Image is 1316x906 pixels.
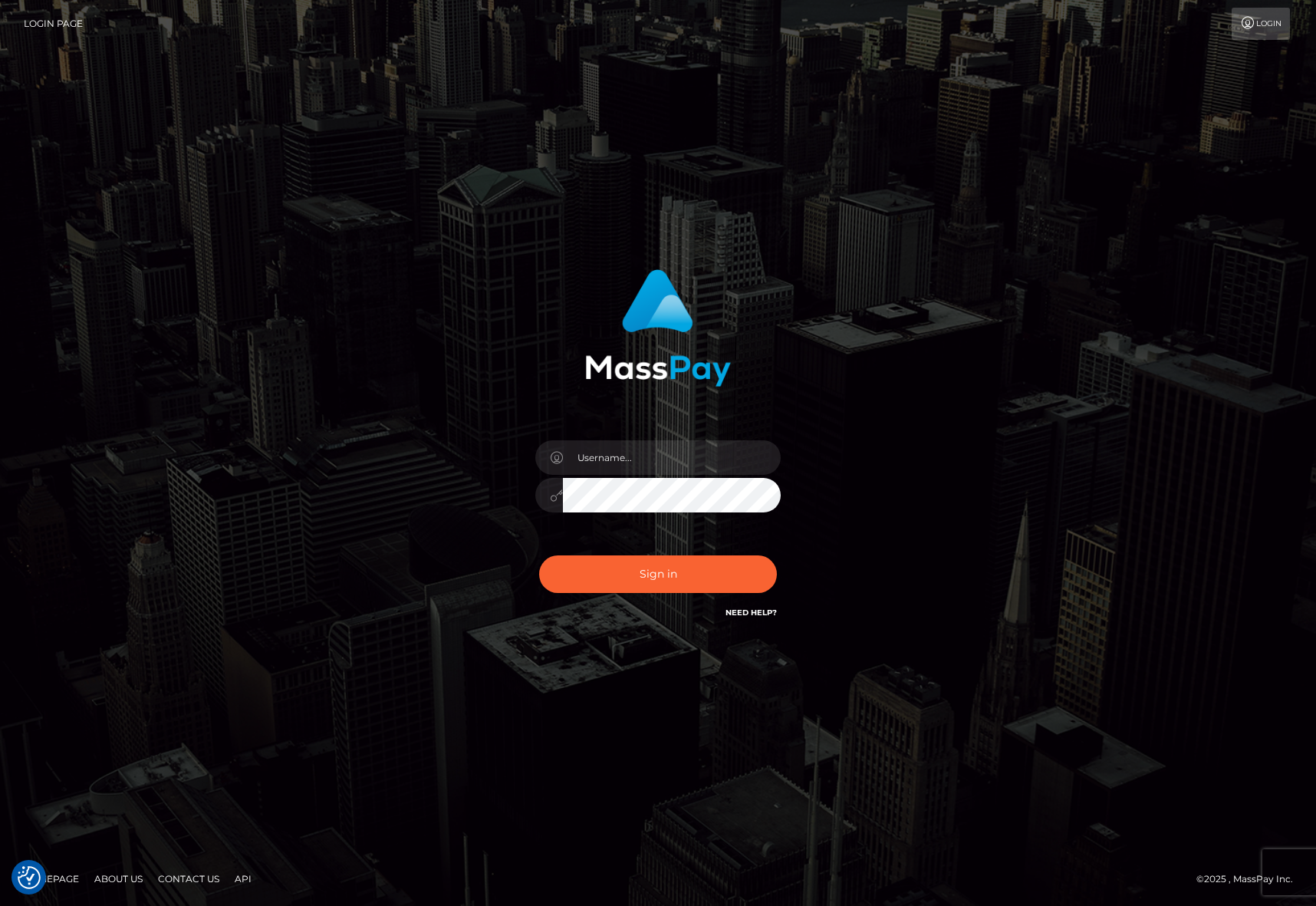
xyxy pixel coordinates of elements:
a: Need Help? [725,608,777,618]
img: MassPay Login [585,269,731,387]
a: Contact Us [152,867,225,891]
a: Homepage [17,867,85,891]
a: About Us [88,867,149,891]
button: Sign in [539,555,777,593]
a: Login Page [24,8,83,40]
input: Username... [563,440,781,475]
button: Consent Preferences [18,866,41,889]
img: Revisit consent button [18,866,41,889]
div: © 2025 , MassPay Inc. [1196,871,1304,888]
a: API [229,867,258,891]
a: Login [1232,8,1290,40]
